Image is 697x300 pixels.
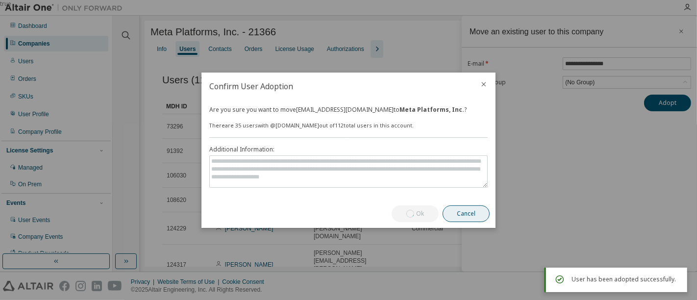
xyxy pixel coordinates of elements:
label: Additional Information: [209,146,488,153]
div: Are you sure you want to move [EMAIL_ADDRESS][DOMAIN_NAME] to ? [209,106,488,114]
button: close [480,80,488,88]
button: Cancel [443,205,490,222]
strong: Meta Platforms, Inc. [399,105,464,114]
h2: Confirm User Adoption [201,73,472,100]
div: User has been adopted successfully. [572,274,679,285]
div: There are 35 users with @ [DOMAIN_NAME] out of 112 total users in this account. [209,122,488,129]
